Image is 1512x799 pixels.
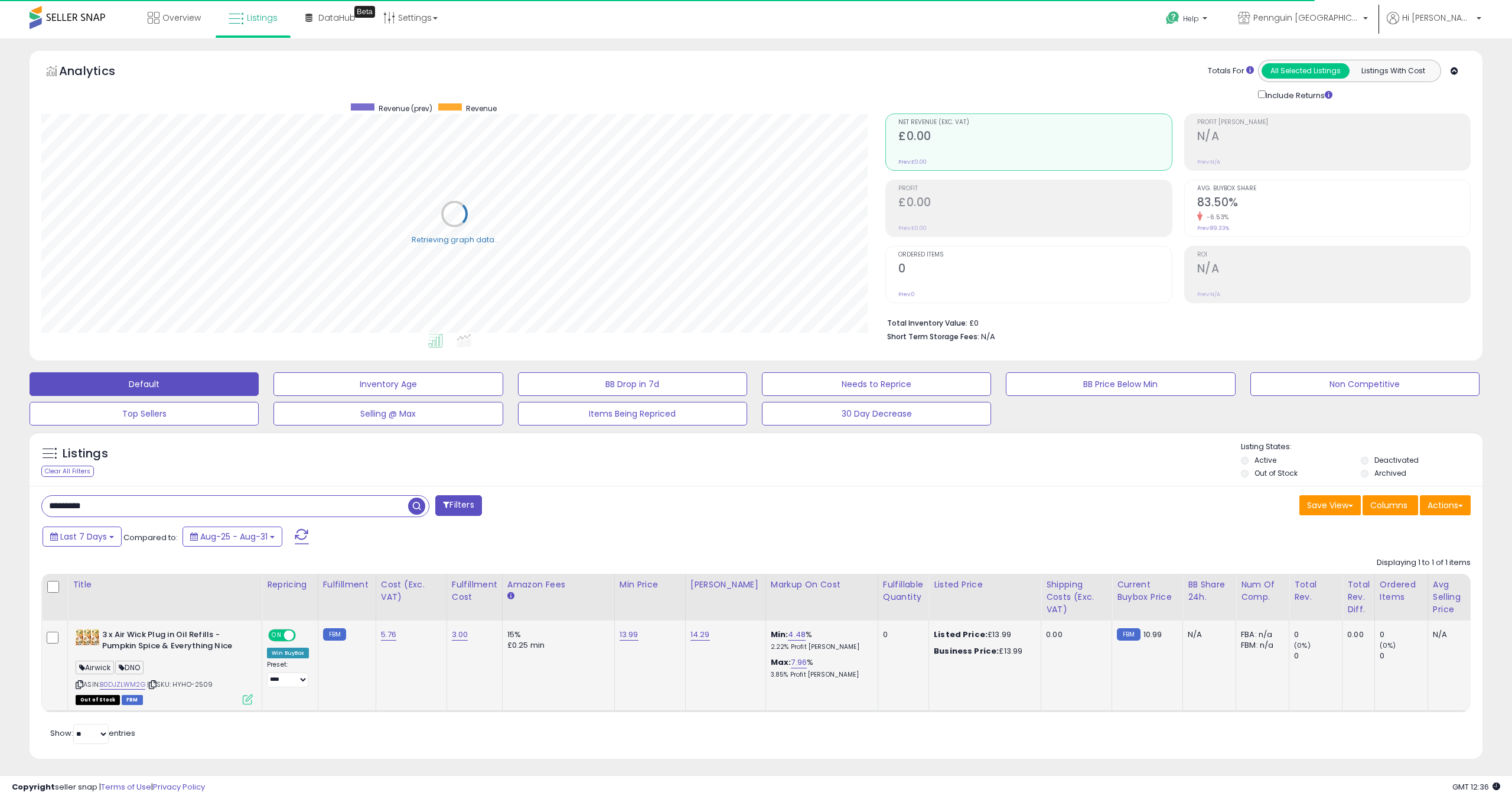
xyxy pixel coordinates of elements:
button: Top Sellers [30,402,259,426]
button: All Selected Listings [1262,63,1350,79]
div: Fulfillment Cost [452,579,497,603]
li: £0 [887,315,1462,329]
small: (0%) [1380,641,1396,650]
span: All listings that are currently out of stock and unavailable for purchase on Amazon [76,695,120,705]
div: FBM: n/a [1241,640,1280,651]
span: 10.99 [1143,629,1162,640]
button: BB Drop in 7d [518,372,747,396]
a: 14.29 [690,629,710,641]
small: Amazon Fees. [507,591,514,602]
span: Airwick [76,661,114,674]
button: Last 7 Days [43,527,122,547]
b: Min: [771,629,788,640]
span: Compared to: [123,532,178,543]
b: Total Inventory Value: [887,318,967,328]
div: Listed Price [934,579,1036,591]
b: Short Term Storage Fees: [887,332,979,342]
button: Inventory Age [273,372,503,396]
span: Ordered Items [898,252,1171,258]
span: Listings [247,12,278,24]
button: Listings With Cost [1349,63,1437,79]
span: Aug-25 - Aug-31 [200,531,268,543]
a: 3.00 [452,629,468,641]
div: Shipping Costs (Exc. VAT) [1046,579,1107,616]
button: Needs to Reprice [762,372,991,396]
div: Current Buybox Price [1117,579,1178,603]
span: Show: entries [50,727,135,739]
label: Out of Stock [1254,468,1298,478]
small: FBM [1117,628,1140,641]
div: % [771,629,869,651]
span: Net Revenue (Exc. VAT) [898,119,1171,126]
div: Win BuyBox [267,648,309,658]
b: 3 x Air Wick Plug in Oil Refills - Pumpkin Spice & Everything Nice [102,629,246,654]
a: Terms of Use [101,781,151,792]
a: 7.96 [791,657,807,668]
div: 0 [1380,629,1428,640]
h5: Listings [63,446,108,462]
h2: £0.00 [898,129,1171,145]
span: N/A [981,331,995,342]
div: Markup on Cost [771,579,873,591]
div: Tooltip anchor [354,6,375,18]
label: Deactivated [1374,455,1419,465]
a: Help [1156,2,1219,38]
div: Num of Comp. [1241,579,1284,603]
span: Profit [PERSON_NAME] [1197,119,1470,126]
span: Last 7 Days [60,531,107,543]
div: Avg Selling Price [1433,579,1476,616]
span: Columns [1370,499,1407,511]
h5: Analytics [59,63,138,82]
div: [PERSON_NAME] [690,579,761,591]
div: ASIN: [76,629,253,703]
div: N/A [1433,629,1472,640]
div: 0.00 [1347,629,1366,640]
button: Default [30,372,259,396]
div: 15% [507,629,605,640]
th: The percentage added to the cost of goods (COGS) that forms the calculator for Min & Max prices. [765,574,878,621]
a: 5.76 [381,629,397,641]
p: 3.85% Profit [PERSON_NAME] [771,671,869,679]
div: seller snap | | [12,782,205,793]
div: % [771,657,869,679]
h2: N/A [1197,262,1470,278]
span: DNO [115,661,144,674]
i: Get Help [1165,11,1180,25]
div: 0 [1294,629,1342,640]
button: Actions [1420,495,1471,515]
div: Totals For [1208,66,1254,77]
small: Prev: N/A [1197,158,1220,165]
div: 0 [883,629,920,640]
span: ROI [1197,252,1470,258]
button: Aug-25 - Aug-31 [183,527,282,547]
div: Ordered Items [1380,579,1423,603]
small: Prev: £0.00 [898,158,927,165]
div: Fulfillable Quantity [883,579,924,603]
small: Prev: £0.00 [898,225,927,232]
div: Clear All Filters [41,466,94,477]
div: Total Rev. [1294,579,1337,603]
div: Title [73,579,257,591]
button: Columns [1363,495,1418,515]
span: | SKU: HYHO-2509 [147,680,213,689]
button: Items Being Repriced [518,402,747,426]
button: Filters [435,495,481,516]
div: Displaying 1 to 1 of 1 items [1377,557,1471,569]
div: Min Price [620,579,680,591]
small: Prev: 89.33% [1197,225,1229,232]
a: Privacy Policy [153,781,205,792]
div: BB Share 24h. [1188,579,1231,603]
div: £13.99 [934,646,1032,657]
img: 51JlnKEKVBL._SL40_.jpg [76,629,99,645]
h2: 0 [898,262,1171,278]
span: ON [269,631,284,641]
label: Active [1254,455,1276,465]
button: Save View [1299,495,1361,515]
span: Hi [PERSON_NAME] [1402,12,1473,24]
b: Business Price: [934,645,999,657]
div: Include Returns [1249,88,1347,102]
div: 0.00 [1046,629,1103,640]
p: Listing States: [1241,441,1482,453]
small: Prev: N/A [1197,291,1220,298]
span: Profit [898,186,1171,192]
